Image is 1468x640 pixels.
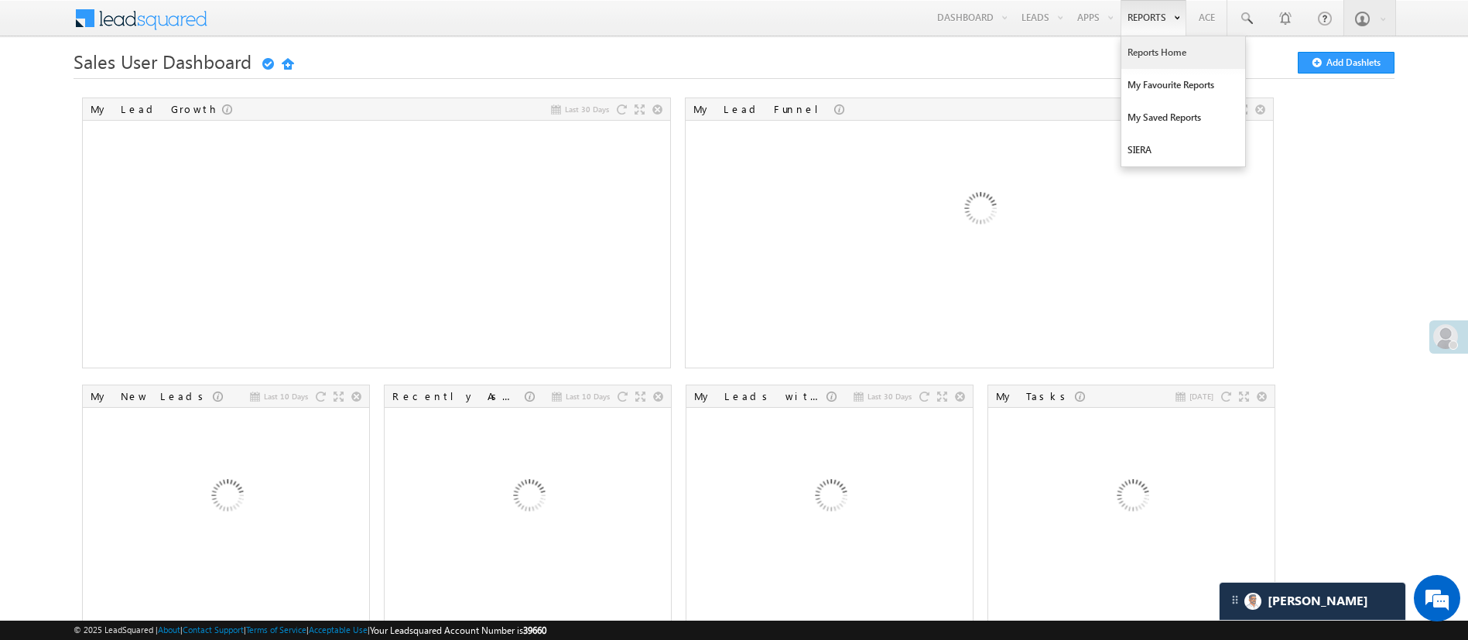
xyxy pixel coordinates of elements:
[1244,593,1261,610] img: Carter
[693,102,834,116] div: My Lead Funnel
[1298,52,1394,74] button: Add Dashlets
[74,623,546,638] span: © 2025 LeadSquared | | | | |
[183,625,244,635] a: Contact Support
[1189,389,1213,403] span: [DATE]
[309,625,368,635] a: Acceptable Use
[1229,594,1241,606] img: carter-drag
[1121,134,1245,166] a: SIERA
[565,102,609,116] span: Last 30 Days
[143,415,310,581] img: Loading...
[246,625,306,635] a: Terms of Service
[523,625,546,636] span: 39660
[1121,101,1245,134] a: My Saved Reports
[264,389,308,403] span: Last 10 Days
[1268,594,1368,608] span: Carter
[445,415,611,581] img: Loading...
[1121,69,1245,101] a: My Favourite Reports
[1121,36,1245,69] a: Reports Home
[694,389,826,403] div: My Leads with Stage Change
[747,415,913,581] img: Loading...
[996,389,1075,403] div: My Tasks
[91,389,213,403] div: My New Leads
[1049,415,1215,581] img: Loading...
[867,389,912,403] span: Last 30 Days
[896,128,1063,294] img: Loading...
[74,49,252,74] span: Sales User Dashboard
[158,625,180,635] a: About
[91,102,222,116] div: My Lead Growth
[1219,582,1406,621] div: carter-dragCarter[PERSON_NAME]
[566,389,610,403] span: Last 10 Days
[392,389,525,403] div: Recently Assigned Leads
[370,625,546,636] span: Your Leadsquared Account Number is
